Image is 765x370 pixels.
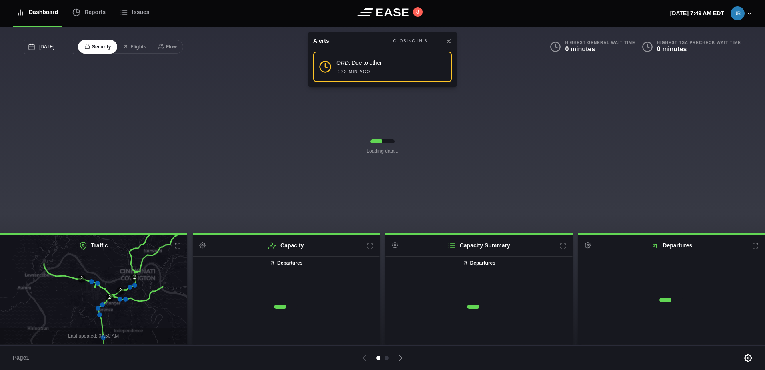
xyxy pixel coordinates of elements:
[413,7,423,17] button: 8
[152,40,183,54] button: Flow
[670,9,724,18] p: [DATE] 7:49 AM EDT
[24,40,74,54] input: mm/dd/yyyy
[106,294,114,302] div: 2
[336,60,349,66] em: ORD
[116,287,124,295] div: 2
[313,37,329,45] div: Alerts
[565,46,595,52] b: 0 minutes
[731,6,745,20] img: be0d2eec6ce3591e16d61ee7af4da0ae
[78,40,117,54] button: Security
[366,147,398,155] b: Loading data...
[193,235,380,256] h2: Capacity
[385,256,573,270] button: Departures
[336,59,382,67] div: : Due to other
[130,273,138,282] div: 2
[657,40,741,45] b: Highest TSA PreCheck Wait Time
[385,235,573,256] h2: Capacity Summary
[336,69,370,75] div: -222 MIN AGO
[116,40,152,54] button: Flights
[193,256,380,270] button: Departures
[393,38,433,44] div: CLOSING IN 8...
[13,354,33,362] span: Page 1
[657,46,687,52] b: 0 minutes
[78,275,86,283] div: 2
[565,40,635,45] b: Highest General Wait Time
